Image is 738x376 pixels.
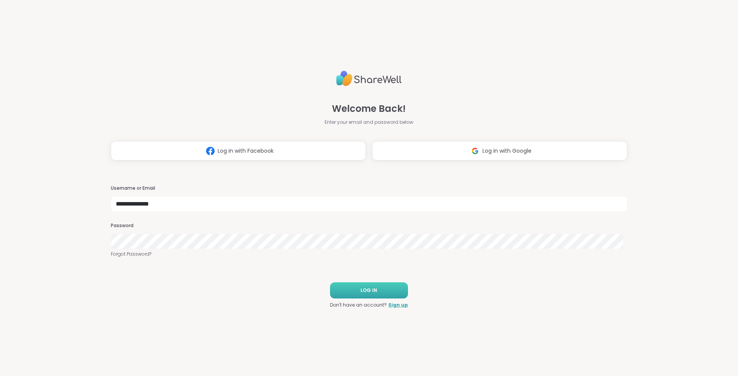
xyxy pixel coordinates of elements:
[361,287,377,294] span: LOG IN
[111,251,627,258] a: Forgot Password?
[372,141,627,160] button: Log in with Google
[218,147,274,155] span: Log in with Facebook
[336,67,402,89] img: ShareWell Logo
[111,223,627,229] h3: Password
[330,282,408,298] button: LOG IN
[482,147,531,155] span: Log in with Google
[111,141,366,160] button: Log in with Facebook
[111,185,627,192] h3: Username or Email
[388,302,408,309] a: Sign up
[203,144,218,158] img: ShareWell Logomark
[325,119,413,126] span: Enter your email and password below
[332,102,406,116] span: Welcome Back!
[330,302,387,309] span: Don't have an account?
[468,144,482,158] img: ShareWell Logomark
